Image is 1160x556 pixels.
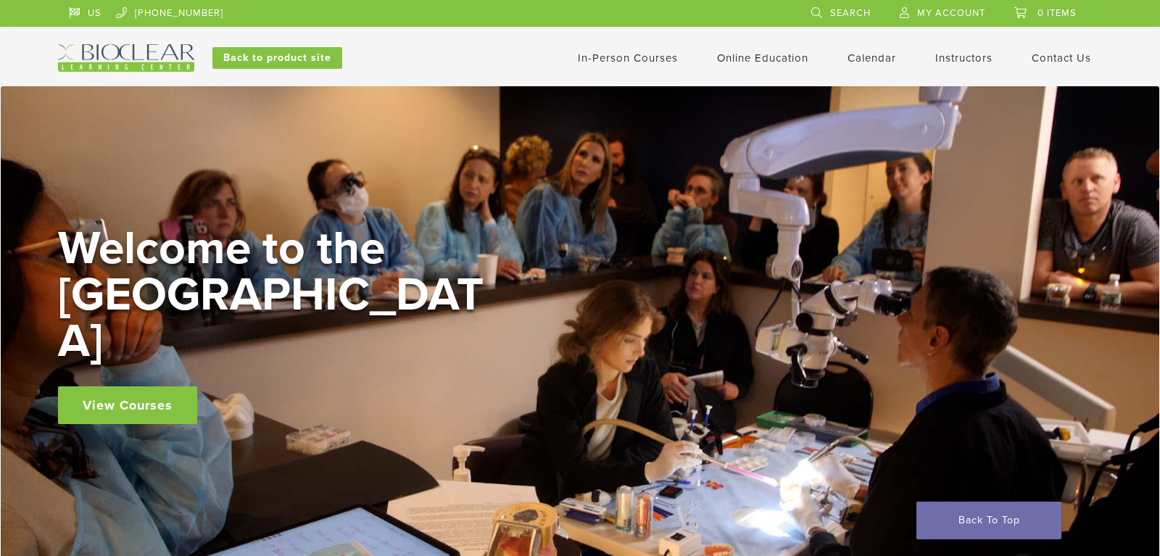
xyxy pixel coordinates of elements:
h2: Welcome to the [GEOGRAPHIC_DATA] [58,225,493,365]
img: Bioclear [58,44,194,72]
span: Search [830,7,871,19]
span: My Account [917,7,985,19]
a: Contact Us [1032,51,1091,65]
a: Calendar [848,51,896,65]
span: 0 items [1037,7,1077,19]
a: View Courses [58,386,197,424]
a: Back To Top [916,502,1061,539]
a: In-Person Courses [578,51,678,65]
a: Back to product site [212,47,342,69]
a: Instructors [935,51,993,65]
a: Online Education [717,51,808,65]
